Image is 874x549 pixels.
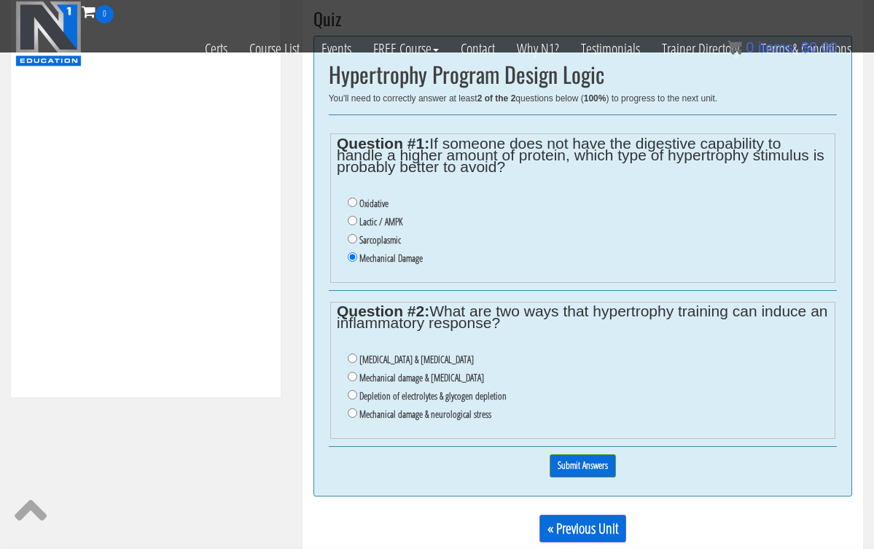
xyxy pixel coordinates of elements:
[758,39,797,55] span: items:
[359,390,507,402] label: Depletion of electrolytes & glycogen depletion
[337,305,829,329] legend: What are two ways that hypertrophy training can induce an inflammatory response?
[337,303,429,319] strong: Question #2:
[238,23,311,74] a: Course List
[329,93,837,104] div: You'll need to correctly answer at least questions below ( ) to progress to the next unit.
[359,216,402,227] label: Lactic / AMPK
[801,39,809,55] span: $
[359,372,484,383] label: Mechanical damage & [MEDICAL_DATA]
[362,23,450,74] a: FREE Course
[801,39,838,55] bdi: 0.00
[746,39,754,55] span: 0
[359,252,423,264] label: Mechanical Damage
[194,23,238,74] a: Certs
[477,93,516,104] b: 2 of the 2
[359,234,401,246] label: Sarcoplasmic
[570,23,651,74] a: Testimonials
[359,408,491,420] label: Mechanical damage & neurological stress
[584,93,606,104] b: 100%
[329,62,837,86] h2: Hypertrophy Program Design Logic
[750,23,862,74] a: Terms & Conditions
[337,138,829,173] legend: If someone does not have the digestive capability to handle a higher amount of protein, which typ...
[727,40,742,55] img: icon11.png
[15,1,82,66] img: n1-education
[359,354,474,365] label: [MEDICAL_DATA] & [MEDICAL_DATA]
[550,454,616,477] input: Submit Answers
[82,1,114,21] a: 0
[506,23,570,74] a: Why N1?
[359,198,389,209] label: Oxidative
[450,23,506,74] a: Contact
[337,135,429,152] strong: Question #1:
[311,23,362,74] a: Events
[651,23,750,74] a: Trainer Directory
[539,515,626,542] a: « Previous Unit
[95,5,114,23] span: 0
[727,39,838,55] a: 0 items: $0.00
